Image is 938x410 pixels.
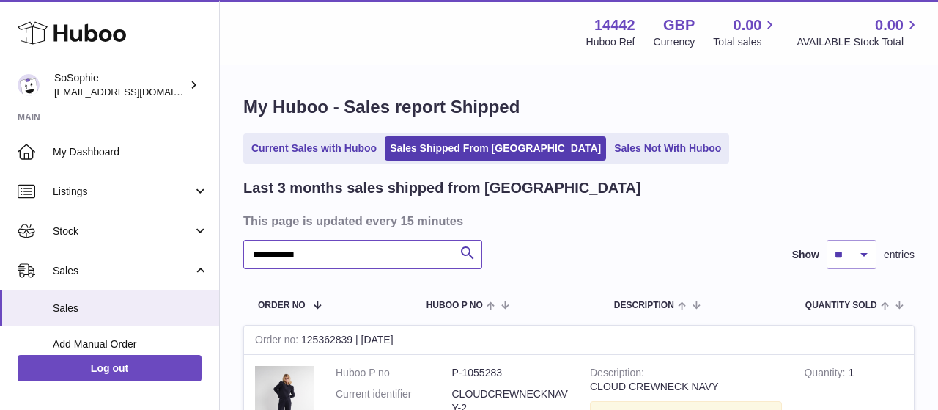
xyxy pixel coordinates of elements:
strong: GBP [663,15,695,35]
span: [EMAIL_ADDRESS][DOMAIN_NAME] [54,86,215,98]
div: Huboo Ref [586,35,635,49]
span: Listings [53,185,193,199]
span: Quantity Sold [805,301,877,310]
span: Stock [53,224,193,238]
strong: Description [590,367,644,382]
span: AVAILABLE Stock Total [797,35,920,49]
h2: Last 3 months sales shipped from [GEOGRAPHIC_DATA] [243,178,641,198]
a: Log out [18,355,202,381]
strong: 14442 [594,15,635,35]
span: 0.00 [734,15,762,35]
a: Sales Shipped From [GEOGRAPHIC_DATA] [385,136,606,161]
strong: Quantity [804,367,848,382]
div: 125362839 | [DATE] [244,326,914,355]
a: Current Sales with Huboo [246,136,382,161]
dd: P-1055283 [452,366,569,380]
span: Total sales [713,35,778,49]
span: Sales [53,264,193,278]
a: 0.00 Total sales [713,15,778,49]
span: Order No [258,301,306,310]
label: Show [792,248,819,262]
h3: This page is updated every 15 minutes [243,213,911,229]
span: My Dashboard [53,145,208,159]
a: Sales Not With Huboo [609,136,726,161]
span: Description [614,301,674,310]
span: Huboo P no [426,301,483,310]
img: internalAdmin-14442@internal.huboo.com [18,74,40,96]
span: Add Manual Order [53,337,208,351]
strong: Order no [255,334,301,349]
span: entries [884,248,915,262]
span: Sales [53,301,208,315]
h1: My Huboo - Sales report Shipped [243,95,915,119]
div: Currency [654,35,695,49]
div: SoSophie [54,71,186,99]
span: 0.00 [875,15,904,35]
a: 0.00 AVAILABLE Stock Total [797,15,920,49]
dt: Huboo P no [336,366,452,380]
div: CLOUD CREWNECK NAVY [590,380,782,394]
